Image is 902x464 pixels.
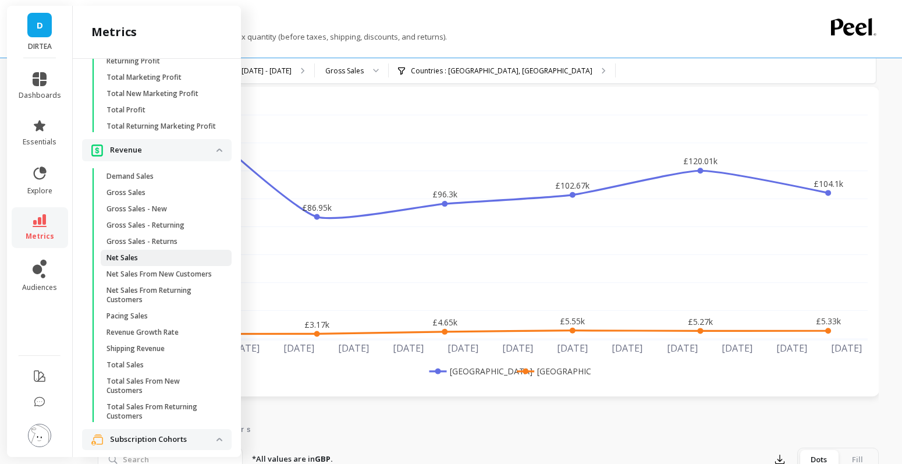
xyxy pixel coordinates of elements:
h2: metrics [91,24,137,40]
p: Subscription Cohorts [110,434,216,445]
img: down caret icon [216,148,222,152]
p: Countries : [GEOGRAPHIC_DATA], [GEOGRAPHIC_DATA] [411,66,592,76]
p: Net Sales [106,253,138,263]
img: down caret icon [216,438,222,441]
span: essentials [23,137,56,147]
p: Total Sales [106,360,144,370]
p: Revenue [110,144,216,156]
p: Total Sales From Returning Customers [106,402,218,421]
p: Net Sales From New Customers [106,270,212,279]
p: Gross Sales - Returning [106,221,184,230]
p: Gross Sales - Returns [106,237,177,246]
p: Total Sales From New Customers [106,377,218,395]
nav: Tabs [98,414,879,441]
p: Total Returning Marketing Profit [106,122,216,131]
img: navigation item icon [91,144,103,156]
p: Total Profit [106,105,145,115]
p: Pacing Sales [106,311,148,321]
p: Demand Sales [106,172,154,181]
span: D [37,19,43,32]
span: audiences [22,283,57,292]
span: explore [27,186,52,196]
img: profile picture [28,424,51,447]
div: Gross Sales [325,65,364,76]
img: navigation item icon [91,434,103,445]
p: Gross Sales - New [106,204,167,214]
p: Returning Profit [106,56,160,66]
p: DIRTEA [19,42,61,51]
span: metrics [26,232,54,241]
p: Gross Sales [106,188,145,197]
p: Total New Marketing Profit [106,89,198,98]
span: dashboards [19,91,61,100]
p: Total Marketing Profit [106,73,182,82]
strong: GBP. [315,454,333,464]
p: Shipping Revenue [106,344,165,353]
p: Net Sales From Returning Customers [106,286,218,304]
p: Revenue Growth Rate [106,328,179,337]
p: Sum of gross sales = product price x quantity (before taxes, shipping, discounts, and returns). [98,31,447,42]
